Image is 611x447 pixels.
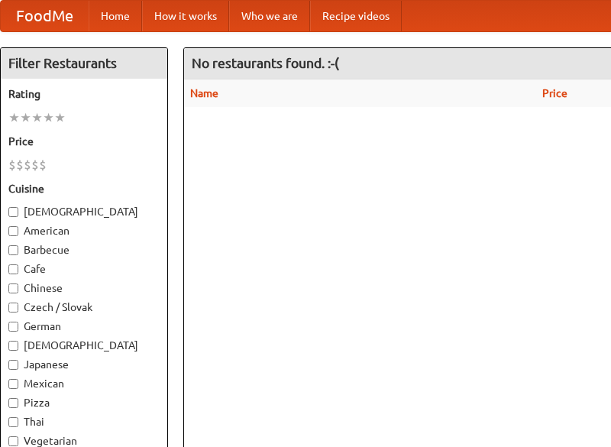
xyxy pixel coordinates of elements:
li: ★ [54,109,66,126]
label: [DEMOGRAPHIC_DATA] [8,204,160,219]
li: ★ [31,109,43,126]
label: Pizza [8,395,160,410]
li: ★ [43,109,54,126]
a: Recipe videos [310,1,402,31]
input: Japanese [8,360,18,370]
input: Thai [8,417,18,427]
a: How it works [142,1,229,31]
h5: Cuisine [8,181,160,196]
label: Czech / Slovak [8,300,160,315]
label: American [8,223,160,238]
a: Price [542,87,567,99]
h4: Filter Restaurants [1,48,167,79]
label: Chinese [8,280,160,296]
label: Barbecue [8,242,160,258]
li: $ [31,157,39,173]
input: Cafe [8,264,18,274]
h5: Rating [8,86,160,102]
label: [DEMOGRAPHIC_DATA] [8,338,160,353]
input: Pizza [8,398,18,408]
label: Japanese [8,357,160,372]
input: German [8,322,18,332]
label: Thai [8,414,160,429]
input: Czech / Slovak [8,303,18,313]
label: Mexican [8,376,160,391]
label: German [8,319,160,334]
li: $ [24,157,31,173]
a: FoodMe [1,1,89,31]
input: [DEMOGRAPHIC_DATA] [8,341,18,351]
input: American [8,226,18,236]
input: Vegetarian [8,436,18,446]
li: $ [16,157,24,173]
a: Home [89,1,142,31]
h5: Price [8,134,160,149]
input: Barbecue [8,245,18,255]
input: Chinese [8,283,18,293]
a: Name [190,87,218,99]
label: Cafe [8,261,160,277]
input: [DEMOGRAPHIC_DATA] [8,207,18,217]
ng-pluralize: No restaurants found. :-( [192,56,339,70]
a: Who we are [229,1,310,31]
li: $ [8,157,16,173]
input: Mexican [8,379,18,389]
li: ★ [20,109,31,126]
li: $ [39,157,47,173]
li: ★ [8,109,20,126]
